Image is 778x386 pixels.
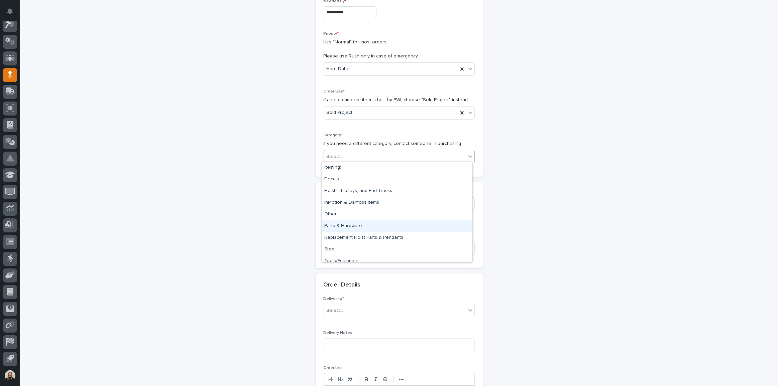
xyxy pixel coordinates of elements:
[322,220,472,232] div: Parts & Hardware
[327,109,353,116] span: Sold Project
[324,140,475,147] p: if you need a different category, contact someone in purchasing
[322,232,472,244] div: Replacement Hoist Parts & Pendants
[322,244,472,255] div: Steel
[322,162,472,174] div: (testing)
[324,366,342,370] span: Order List
[324,89,345,93] span: Order Use
[399,377,404,382] strong: •••
[327,307,343,314] div: Select...
[324,39,475,59] p: Use "Normal" for most orders. Please use Rush only in case of emergency.
[324,96,475,104] p: if an e-commerce item is built by PWI, choose "Sold Project" instead
[324,133,343,137] span: Category
[322,174,472,185] div: Decals
[327,65,349,72] span: Hard Date
[3,4,17,18] button: Notifications
[322,209,472,220] div: Other
[322,197,472,209] div: InMotion & Danfoss Items
[322,185,472,197] div: Hoists, Trolleys, and End Trucks
[324,297,344,301] span: Deliver to
[324,32,339,36] span: Priority
[397,375,406,383] button: •••
[324,331,352,335] span: Delivery Notes
[3,369,17,383] button: users-avatar
[8,8,17,19] div: Notifications
[327,153,343,160] div: Select...
[324,281,361,289] h2: Order Details
[322,255,472,267] div: Tools/Equipment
